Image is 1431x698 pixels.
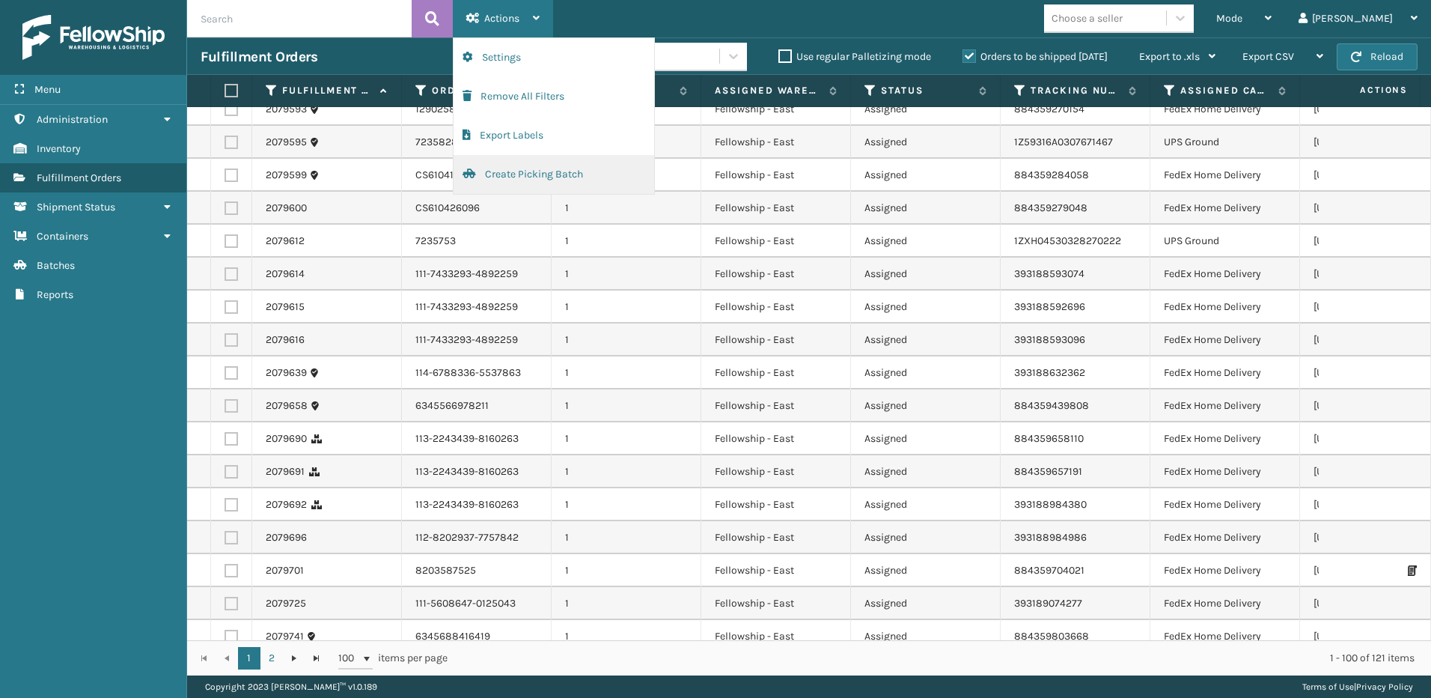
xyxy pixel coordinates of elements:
[701,554,851,587] td: Fellowship - East
[1014,103,1084,115] a: 884359270154
[305,647,328,670] a: Go to the last page
[266,629,304,644] a: 2079741
[266,530,307,545] a: 2079696
[454,116,654,155] button: Export Labels
[701,521,851,554] td: Fellowship - East
[715,84,822,97] label: Assigned Warehouse
[37,172,121,184] span: Fulfillment Orders
[778,50,931,63] label: Use regular Palletizing mode
[851,620,1001,653] td: Assigned
[552,192,701,225] td: 1
[1014,136,1113,148] a: 1Z59316A0307671467
[552,554,701,587] td: 1
[432,84,522,97] label: Order Number
[266,267,305,282] a: 2079614
[37,142,81,155] span: Inventory
[1150,126,1300,159] td: UPS Ground
[1150,93,1300,126] td: FedEx Home Delivery
[1031,84,1121,97] label: Tracking Number
[851,225,1001,258] td: Assigned
[851,521,1001,554] td: Assigned
[1180,84,1271,97] label: Assigned Carrier Service
[1150,521,1300,554] td: FedEx Home Delivery
[311,652,323,664] span: Go to the last page
[1216,12,1242,25] span: Mode
[266,300,305,315] a: 2079615
[552,258,701,291] td: 1
[1014,465,1082,478] a: 884359657191
[266,168,307,183] a: 2079599
[1052,10,1123,26] div: Choose a seller
[1014,564,1084,577] a: 884359704021
[402,356,552,389] td: 114-6788336-5537863
[1408,565,1417,576] i: Print Packing Slip
[266,497,307,512] a: 2079692
[1014,432,1084,445] a: 884359658110
[1150,225,1300,258] td: UPS Ground
[552,521,701,554] td: 1
[402,324,552,356] td: 111-7433293-4892259
[552,488,701,521] td: 1
[701,258,851,291] td: Fellowship - East
[701,620,851,653] td: Fellowship - East
[402,455,552,488] td: 113-2243439-8160263
[402,620,552,653] td: 6345688416419
[851,159,1001,192] td: Assigned
[701,356,851,389] td: Fellowship - East
[402,521,552,554] td: 112-8202937-7757842
[1150,389,1300,422] td: FedEx Home Delivery
[851,389,1001,422] td: Assigned
[1014,300,1085,313] a: 393188592696
[701,225,851,258] td: Fellowship - East
[701,587,851,620] td: Fellowship - East
[454,38,654,77] button: Settings
[701,159,851,192] td: Fellowship - East
[402,225,552,258] td: 7235753
[266,431,307,446] a: 2079690
[1014,597,1082,610] a: 393189074277
[701,291,851,324] td: Fellowship - East
[338,651,361,666] span: 100
[701,488,851,521] td: Fellowship - East
[1014,201,1087,214] a: 884359279048
[402,192,552,225] td: CS610426096
[484,12,519,25] span: Actions
[1139,50,1200,63] span: Export to .xls
[402,258,552,291] td: 111-7433293-4892259
[851,192,1001,225] td: Assigned
[1150,488,1300,521] td: FedEx Home Delivery
[260,647,283,670] a: 2
[701,422,851,455] td: Fellowship - East
[469,651,1415,666] div: 1 - 100 of 121 items
[402,126,552,159] td: 7235828
[851,291,1001,324] td: Assigned
[1014,267,1084,280] a: 393188593074
[34,83,61,96] span: Menu
[266,102,307,117] a: 2079593
[851,324,1001,356] td: Assigned
[851,258,1001,291] td: Assigned
[266,464,305,479] a: 2079691
[1150,554,1300,587] td: FedEx Home Delivery
[552,587,701,620] td: 1
[701,389,851,422] td: Fellowship - East
[552,422,701,455] td: 1
[701,126,851,159] td: Fellowship - East
[881,84,971,97] label: Status
[1014,169,1089,181] a: 884359284058
[402,291,552,324] td: 111-7433293-4892259
[552,389,701,422] td: 1
[402,587,552,620] td: 111-5608647-0125043
[552,455,701,488] td: 1
[1150,291,1300,324] td: FedEx Home Delivery
[37,288,73,301] span: Reports
[266,135,307,150] a: 2079595
[266,596,306,611] a: 2079725
[1014,531,1087,544] a: 393188984986
[851,422,1001,455] td: Assigned
[37,201,115,213] span: Shipment Status
[701,455,851,488] td: Fellowship - East
[851,587,1001,620] td: Assigned
[201,48,317,66] h3: Fulfillment Orders
[266,563,304,578] a: 2079701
